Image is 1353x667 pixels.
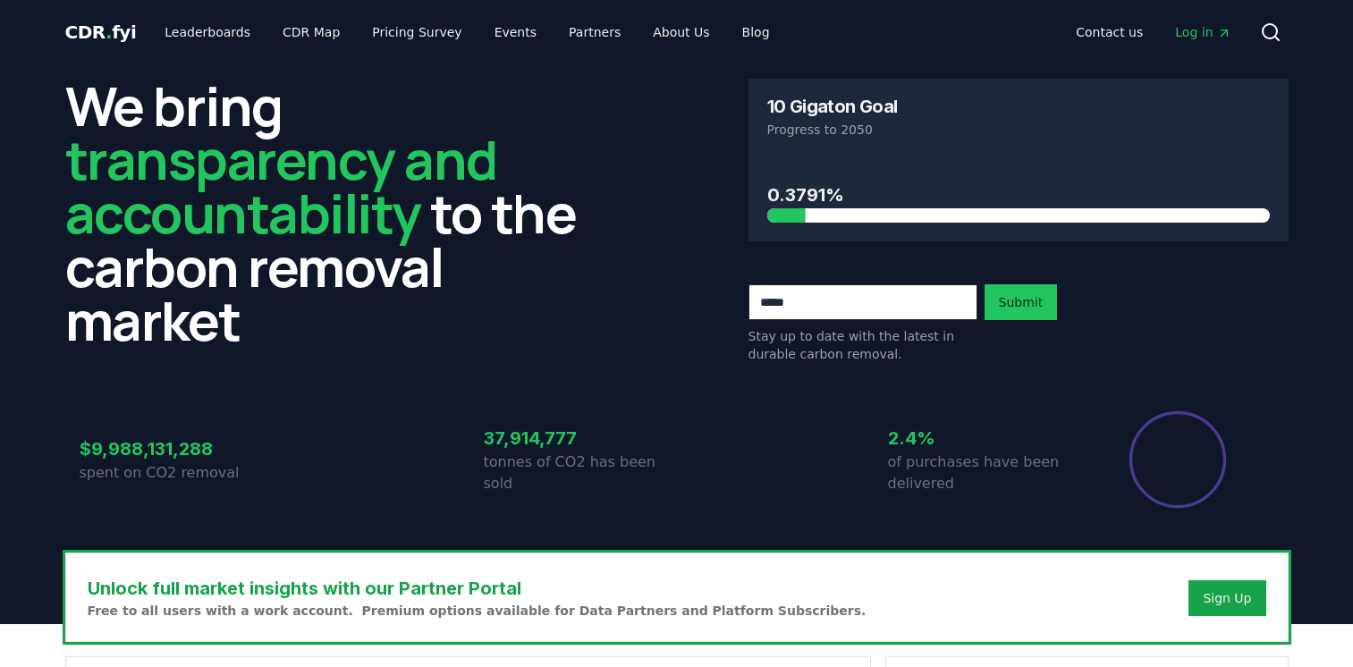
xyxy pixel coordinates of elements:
[1128,409,1228,510] div: Percentage of sales delivered
[480,16,551,48] a: Events
[65,122,497,249] span: transparency and accountability
[767,97,898,115] h3: 10 Gigaton Goal
[985,284,1058,320] button: Submit
[1188,580,1265,616] button: Sign Up
[1203,589,1251,607] a: Sign Up
[728,16,784,48] a: Blog
[484,425,677,452] h3: 37,914,777
[1061,16,1245,48] nav: Main
[767,182,1270,208] h3: 0.3791%
[767,121,1270,139] p: Progress to 2050
[80,435,273,462] h3: $9,988,131,288
[80,462,273,484] p: spent on CO2 removal
[1175,23,1230,41] span: Log in
[88,575,867,602] h3: Unlock full market insights with our Partner Portal
[1061,16,1157,48] a: Contact us
[150,16,265,48] a: Leaderboards
[268,16,354,48] a: CDR Map
[748,327,977,363] p: Stay up to date with the latest in durable carbon removal.
[358,16,476,48] a: Pricing Survey
[106,21,112,43] span: .
[554,16,635,48] a: Partners
[65,21,137,43] span: CDR fyi
[150,16,783,48] nav: Main
[88,602,867,620] p: Free to all users with a work account. Premium options available for Data Partners and Platform S...
[888,452,1081,494] p: of purchases have been delivered
[638,16,723,48] a: About Us
[484,452,677,494] p: tonnes of CO2 has been sold
[65,79,605,347] h2: We bring to the carbon removal market
[1161,16,1245,48] a: Log in
[65,20,137,45] a: CDR.fyi
[888,425,1081,452] h3: 2.4%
